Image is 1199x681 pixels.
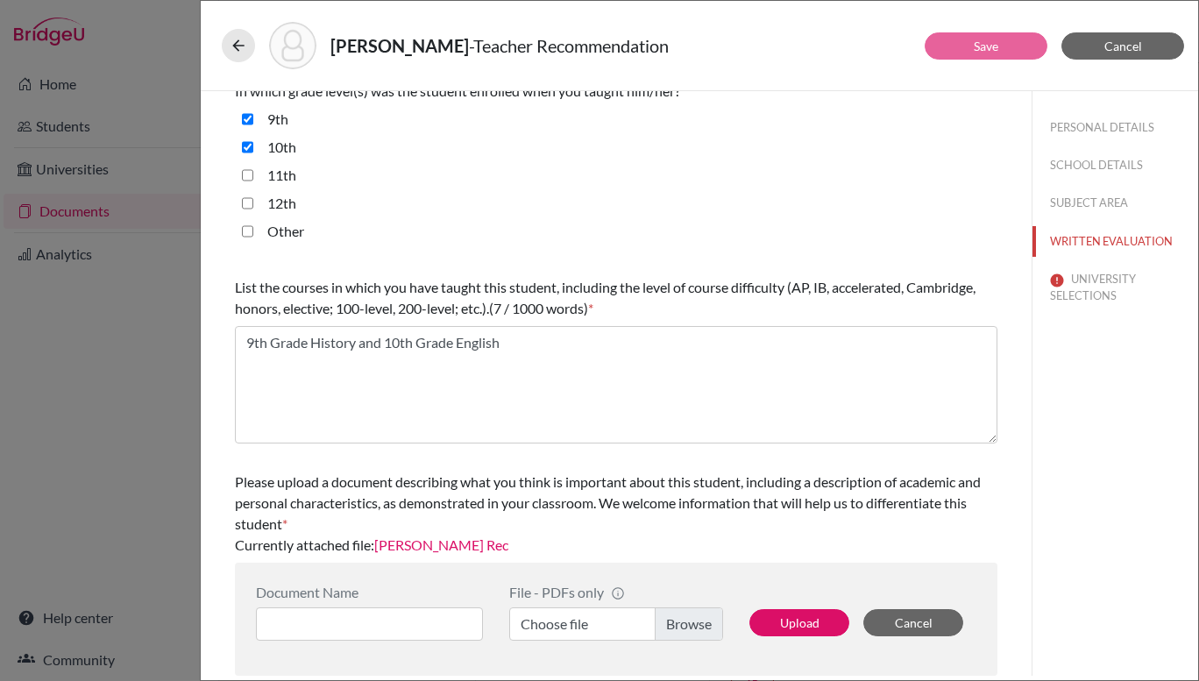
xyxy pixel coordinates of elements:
[235,326,997,443] textarea: 9th Grade History and 10th Grade English
[235,82,680,99] span: In which grade level(s) was the student enrolled when you taught him/her?
[330,35,469,56] strong: [PERSON_NAME]
[256,584,483,600] div: Document Name
[1032,112,1198,143] button: PERSONAL DETAILS
[611,586,625,600] span: info
[267,137,296,158] label: 10th
[374,536,508,553] a: [PERSON_NAME] Rec
[235,465,997,563] div: Currently attached file:
[267,193,296,214] label: 12th
[489,300,588,316] span: (7 / 1000 words)
[235,473,981,532] span: Please upload a document describing what you think is important about this student, including a d...
[1032,226,1198,257] button: WRITTEN EVALUATION
[509,607,723,641] label: Choose file
[469,35,669,56] span: - Teacher Recommendation
[267,109,288,130] label: 9th
[1050,273,1064,287] img: error-544570611efd0a2d1de9.svg
[749,609,849,636] button: Upload
[267,221,304,242] label: Other
[863,609,963,636] button: Cancel
[235,279,976,316] span: List the courses in which you have taught this student, including the level of course difficulty ...
[1032,188,1198,218] button: SUBJECT AREA
[267,165,296,186] label: 11th
[1032,150,1198,181] button: SCHOOL DETAILS
[1032,264,1198,311] button: UNIVERSITY SELECTIONS
[509,584,723,600] div: File - PDFs only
